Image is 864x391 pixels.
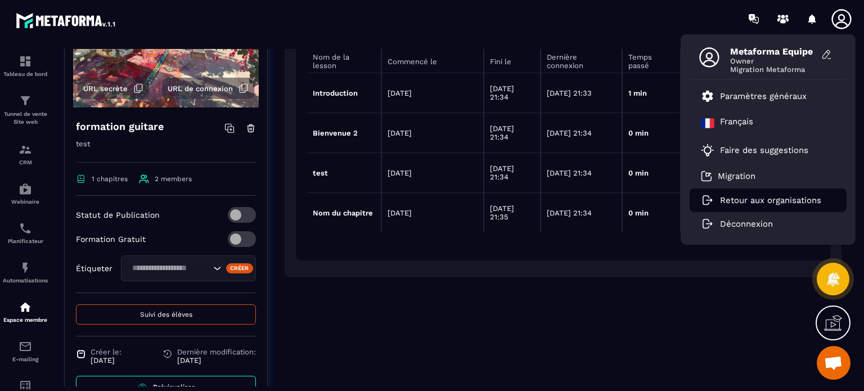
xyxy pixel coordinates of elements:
[730,65,814,74] span: Migration Metaforma
[388,129,478,137] p: [DATE]
[3,253,48,292] a: automationsautomationsAutomatisations
[140,311,192,318] span: Suivi des élèves
[388,209,478,217] p: [DATE]
[388,89,478,97] p: [DATE]
[490,124,535,141] p: [DATE] 21:34
[3,46,48,86] a: formationformationTableau de bord
[720,195,821,205] p: Retour aux organisations
[76,137,256,163] p: test
[701,89,807,103] a: Paramètres généraux
[3,213,48,253] a: schedulerschedulerPlanificateur
[307,153,381,193] td: test
[19,340,32,353] img: email
[490,204,535,221] p: [DATE] 21:35
[16,10,117,30] img: logo
[388,169,478,177] p: [DATE]
[720,145,808,155] p: Faire des suggestions
[19,143,32,156] img: formation
[168,84,233,93] span: URL de connexion
[3,317,48,323] p: Espace membre
[720,219,773,229] p: Déconnexion
[3,159,48,165] p: CRM
[76,119,164,134] h4: formation guitare
[3,174,48,213] a: automationsautomationsWebinaire
[307,44,381,73] th: Nom de la lesson
[3,356,48,362] p: E-mailing
[83,84,128,93] span: URL secrète
[78,78,149,99] button: URL secrète
[3,71,48,77] p: Tableau de bord
[91,356,121,365] p: [DATE]
[730,57,814,65] span: Owner
[307,73,381,113] td: Introduction
[76,304,256,325] button: Suivi des élèves
[3,277,48,284] p: Automatisations
[490,164,535,181] p: [DATE] 21:34
[92,175,128,183] span: 1 chapitres
[162,78,254,99] button: URL de connexion
[622,44,681,73] th: Temps passé
[226,263,254,273] div: Créer
[307,113,381,153] td: Bienvenue 2
[76,264,112,273] p: Étiqueter
[817,346,850,380] div: Ouvrir le chat
[76,235,146,244] p: Formation Gratuit
[3,199,48,205] p: Webinaire
[19,222,32,235] img: scheduler
[547,129,615,137] p: [DATE] 21:34
[3,331,48,371] a: emailemailE-mailing
[718,171,755,181] p: Migration
[547,89,615,97] p: [DATE] 21:33
[3,238,48,244] p: Planificateur
[720,116,753,130] p: Français
[19,94,32,107] img: formation
[3,86,48,134] a: formationformationTunnel de vente Site web
[155,175,192,183] span: 2 members
[622,153,681,193] td: 0 min
[701,170,755,182] a: Migration
[484,44,541,73] th: Fini le
[128,262,210,275] input: Search for option
[622,193,681,233] td: 0 min
[76,210,160,219] p: Statut de Publication
[541,44,622,73] th: Dernière connexion
[3,292,48,331] a: automationsautomationsEspace membre
[730,46,814,57] span: Metaforma Equipe
[91,348,121,356] span: Créer le:
[153,383,195,391] span: Prévisualiser
[19,55,32,68] img: formation
[19,182,32,196] img: automations
[381,44,484,73] th: Commencé le
[19,300,32,314] img: automations
[622,113,681,153] td: 0 min
[177,356,256,365] p: [DATE]
[547,209,615,217] p: [DATE] 21:34
[307,193,381,233] td: Nom du chapitre
[622,73,681,113] td: 1 min
[19,261,32,275] img: automations
[3,110,48,126] p: Tunnel de vente Site web
[547,169,615,177] p: [DATE] 21:34
[3,134,48,174] a: formationformationCRM
[701,195,821,205] a: Retour aux organisations
[490,84,535,101] p: [DATE] 21:34
[121,255,256,281] div: Search for option
[720,91,807,101] p: Paramètres généraux
[177,348,256,356] span: Dernière modification:
[701,143,821,157] a: Faire des suggestions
